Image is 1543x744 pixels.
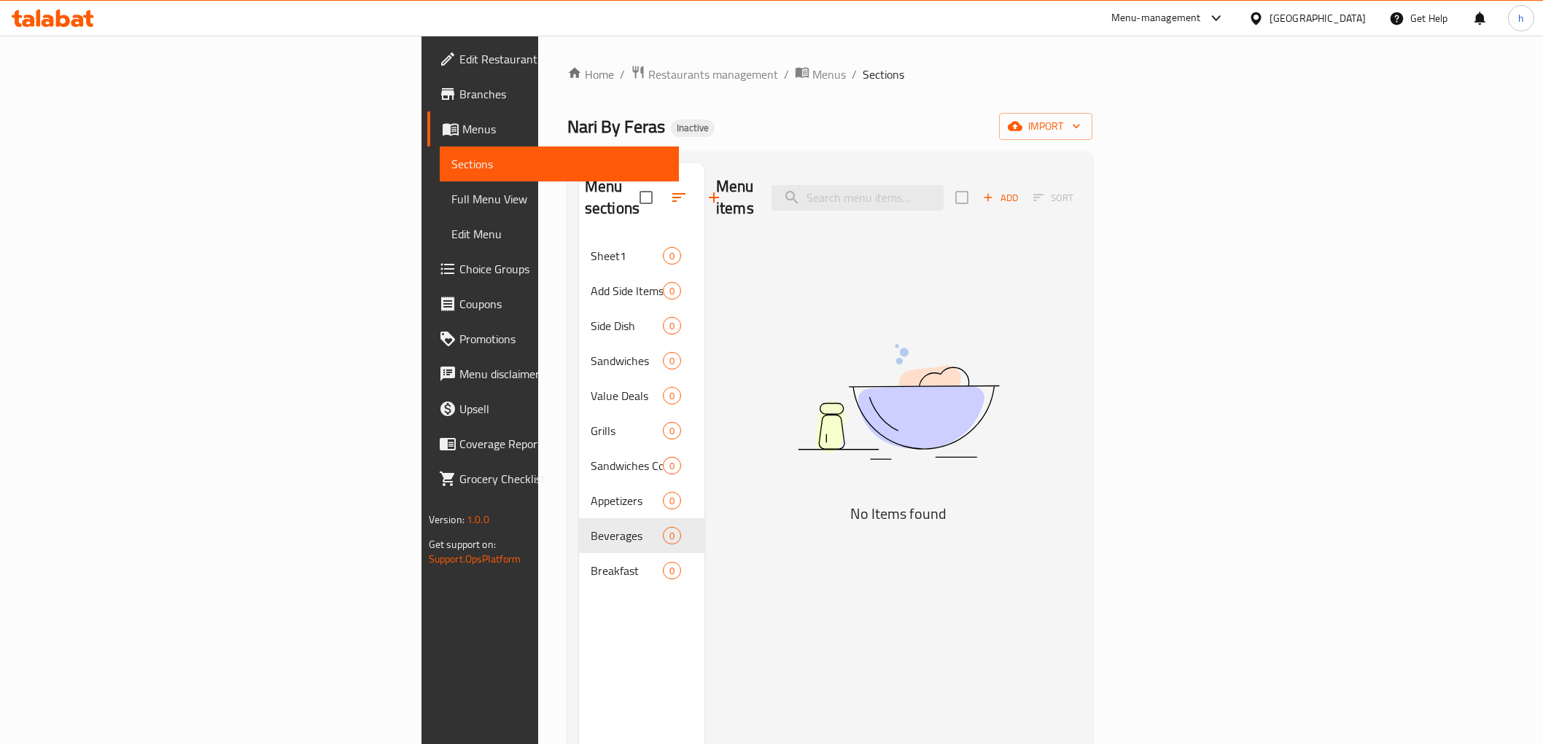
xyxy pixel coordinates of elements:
[664,389,680,403] span: 0
[591,457,663,474] span: Sandwiches Combo
[671,120,715,137] div: Inactive
[999,113,1092,140] button: import
[591,282,663,299] span: Add Side Items
[663,457,681,474] div: items
[591,387,663,404] span: Value Deals
[771,185,944,211] input: search
[429,510,465,529] span: Version:
[696,180,731,215] button: Add section
[663,352,681,369] div: items
[427,321,679,356] a: Promotions
[427,111,679,146] a: Menus
[1270,10,1366,26] div: [GEOGRAPHIC_DATA]
[663,247,681,265] div: items
[591,527,663,544] span: Beverages
[429,535,496,554] span: Get support on:
[977,187,1024,209] button: Add
[863,66,904,83] span: Sections
[664,494,680,508] span: 0
[663,492,681,509] div: items
[663,282,681,299] div: items
[427,461,679,496] a: Grocery Checklist
[631,65,778,84] a: Restaurants management
[427,286,679,321] a: Coupons
[451,155,667,173] span: Sections
[716,176,754,219] h2: Menu items
[579,378,704,413] div: Value Deals0
[440,146,679,181] a: Sections
[664,249,680,263] span: 0
[459,260,667,278] span: Choice Groups
[812,66,846,83] span: Menus
[579,483,704,518] div: Appetizers0
[1011,117,1081,136] span: import
[451,190,667,208] span: Full Menu View
[579,343,704,378] div: Sandwiches0
[663,422,681,439] div: items
[579,518,704,553] div: Beverages0
[648,66,778,83] span: Restaurants management
[427,42,679,77] a: Edit Restaurant
[795,65,846,84] a: Menus
[981,189,1020,206] span: Add
[591,562,663,579] span: Breakfast
[1518,10,1524,26] span: h
[579,308,704,343] div: Side Dish0
[631,182,661,213] span: Select all sections
[459,435,667,453] span: Coverage Report
[459,400,667,418] span: Upsell
[579,273,704,308] div: Add Side Items0
[661,180,696,215] span: Sort sections
[852,66,857,83] li: /
[591,352,663,369] span: Sandwiches
[664,564,680,578] span: 0
[427,356,679,391] a: Menu disclaimer
[663,527,681,544] div: items
[1111,9,1201,27] div: Menu-management
[664,529,680,543] span: 0
[567,65,1093,84] nav: breadcrumb
[459,330,667,348] span: Promotions
[591,247,663,265] span: Sheet1
[451,225,667,243] span: Edit Menu
[579,448,704,483] div: Sandwiches Combo0
[427,391,679,426] a: Upsell
[663,387,681,404] div: items
[467,510,489,529] span: 1.0.0
[579,238,704,273] div: Sheet10
[440,216,679,251] a: Edit Menu
[440,181,679,216] a: Full Menu View
[663,562,681,579] div: items
[459,85,667,103] span: Branches
[664,354,680,368] span: 0
[671,122,715,134] span: Inactive
[427,426,679,461] a: Coverage Report
[429,549,521,568] a: Support.OpsPlatform
[579,553,704,588] div: Breakfast0
[663,317,681,334] div: items
[591,492,663,509] span: Appetizers
[664,319,680,333] span: 0
[427,251,679,286] a: Choice Groups
[784,66,789,83] li: /
[459,50,667,68] span: Edit Restaurant
[664,424,680,438] span: 0
[1024,187,1083,209] span: Sort items
[977,187,1024,209] span: Add item
[579,413,704,448] div: Grills0
[716,502,1081,525] h5: No Items found
[591,317,663,334] span: Side Dish
[591,422,663,439] span: Grills
[579,232,704,594] nav: Menu sections
[459,470,667,487] span: Grocery Checklist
